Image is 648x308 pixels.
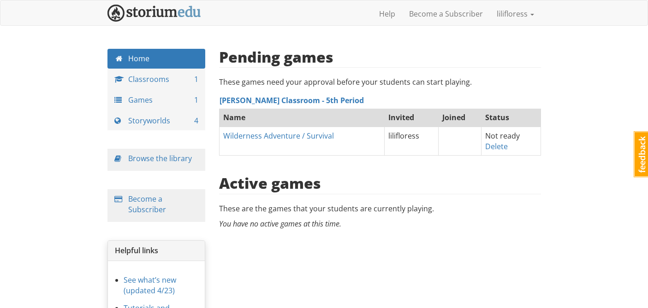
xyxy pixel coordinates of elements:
em: You have no active games at this time. [219,219,341,229]
span: 1 [194,95,198,105]
p: These games need your approval before your students can start playing. [219,77,541,87]
th: Status [482,108,541,127]
a: Games 1 [107,90,206,110]
a: Storyworlds 4 [107,111,206,131]
img: StoriumEDU [107,5,201,22]
a: Home [107,49,206,69]
span: 1 [194,74,198,85]
a: Classrooms 1 [107,70,206,89]
span: 4 [194,116,198,126]
a: Become a Subscriber [402,2,490,25]
a: Delete [485,141,508,151]
a: Help [372,2,402,25]
div: Helpful links [108,241,205,261]
a: lilifloress [490,2,541,25]
span: Not ready [485,131,520,141]
a: [PERSON_NAME] Classroom - 5th Period [220,95,364,105]
th: Name [220,108,385,127]
p: These are the games that your students are currently playing. [219,203,541,214]
a: See what’s new (updated 4/23) [124,275,176,296]
th: Invited [385,108,439,127]
a: Wilderness Adventure / Survival [223,131,334,141]
h2: Active games [219,175,321,191]
a: Become a Subscriber [128,194,166,215]
th: Joined [439,108,482,127]
a: Browse the library [128,153,192,163]
span: lilifloress [388,131,419,141]
h2: Pending games [219,49,333,65]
